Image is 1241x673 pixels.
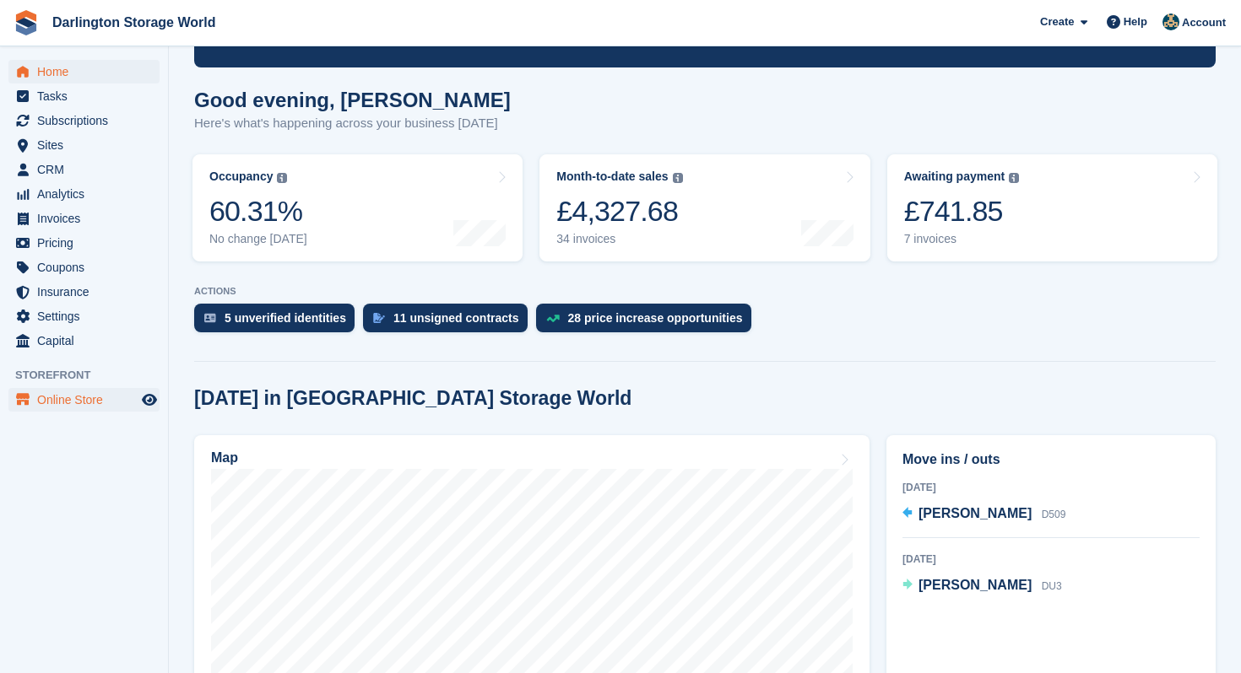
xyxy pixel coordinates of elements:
a: 28 price increase opportunities [536,304,760,341]
img: stora-icon-8386f47178a22dfd0bd8f6a31ec36ba5ce8667c1dd55bd0f319d3a0aa187defe.svg [14,10,39,35]
span: Insurance [37,280,138,304]
a: menu [8,388,160,412]
a: menu [8,207,160,230]
img: contract_signature_icon-13c848040528278c33f63329250d36e43548de30e8caae1d1a13099fd9432cc5.svg [373,313,385,323]
div: Awaiting payment [904,170,1005,184]
a: [PERSON_NAME] D509 [902,503,1065,525]
div: Occupancy [209,170,273,184]
a: menu [8,60,160,83]
a: menu [8,109,160,132]
div: No change [DATE] [209,232,307,246]
span: Analytics [37,182,138,206]
span: D509 [1042,509,1066,520]
img: icon-info-grey-7440780725fd019a000dd9b08b2336e03edf1995a4989e88bcd33f0948082b44.svg [1009,173,1019,183]
a: menu [8,133,160,157]
a: menu [8,182,160,206]
img: verify_identity-adf6edd0f0f0b5bbfe63781bf79b02c33cf7c696d77639b501bdc392416b5a36.svg [204,313,216,323]
h1: Good evening, [PERSON_NAME] [194,89,511,111]
a: menu [8,84,160,108]
a: menu [8,256,160,279]
span: [PERSON_NAME] [919,506,1032,520]
div: [DATE] [902,480,1200,495]
img: price_increase_opportunities-93ffe204e8149a01c8c9dc8f82e8f89637d9d84a8eef4429ea346261dce0b2c0.svg [546,315,560,322]
span: Capital [37,329,138,353]
div: [DATE] [902,552,1200,567]
span: Invoices [37,207,138,230]
a: menu [8,304,160,328]
a: 5 unverified identities [194,304,363,341]
img: Jake Doyle [1162,13,1179,30]
a: menu [8,158,160,181]
span: Tasks [37,84,138,108]
span: Home [37,60,138,83]
div: 34 invoices [556,232,682,246]
a: Preview store [139,390,160,410]
span: Settings [37,304,138,328]
span: [PERSON_NAME] [919,578,1032,592]
p: Here's what's happening across your business [DATE] [194,114,511,133]
a: Month-to-date sales £4,327.68 34 invoices [539,154,870,261]
span: Storefront [15,367,168,384]
a: menu [8,280,160,304]
span: Sites [37,133,138,157]
div: 5 unverified identities [225,311,346,325]
h2: Move ins / outs [902,450,1200,470]
a: menu [8,231,160,255]
a: [PERSON_NAME] DU3 [902,575,1062,597]
a: Occupancy 60.31% No change [DATE] [192,154,523,261]
span: Help [1124,13,1147,30]
span: Subscriptions [37,109,138,132]
a: Darlington Storage World [46,8,222,36]
div: 28 price increase opportunities [568,311,743,325]
span: CRM [37,158,138,181]
span: Coupons [37,256,138,279]
span: Online Store [37,388,138,412]
span: Account [1182,14,1226,31]
a: Awaiting payment £741.85 7 invoices [887,154,1217,261]
span: Pricing [37,231,138,255]
span: Create [1040,13,1074,30]
img: icon-info-grey-7440780725fd019a000dd9b08b2336e03edf1995a4989e88bcd33f0948082b44.svg [673,173,683,183]
div: 7 invoices [904,232,1020,246]
div: £4,327.68 [556,194,682,229]
img: icon-info-grey-7440780725fd019a000dd9b08b2336e03edf1995a4989e88bcd33f0948082b44.svg [277,173,287,183]
a: menu [8,329,160,353]
h2: [DATE] in [GEOGRAPHIC_DATA] Storage World [194,387,631,410]
div: 11 unsigned contracts [393,311,519,325]
span: DU3 [1042,580,1062,592]
div: 60.31% [209,194,307,229]
div: Month-to-date sales [556,170,668,184]
p: ACTIONS [194,286,1216,297]
a: 11 unsigned contracts [363,304,536,341]
h2: Map [211,450,238,466]
div: £741.85 [904,194,1020,229]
